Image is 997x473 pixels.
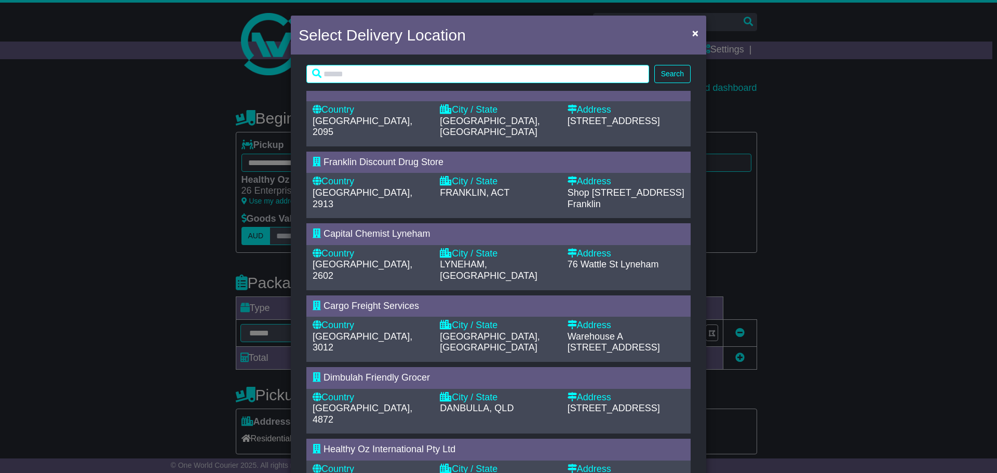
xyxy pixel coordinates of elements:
[440,320,557,331] div: City / State
[568,342,660,353] span: [STREET_ADDRESS]
[687,22,704,44] button: Close
[313,331,412,353] span: [GEOGRAPHIC_DATA], 3012
[568,331,623,342] span: Warehouse A
[568,248,684,260] div: Address
[568,176,684,187] div: Address
[440,259,537,281] span: LYNEHAM, [GEOGRAPHIC_DATA]
[621,259,658,269] span: Lyneham
[440,176,557,187] div: City / State
[313,104,429,116] div: Country
[440,187,509,198] span: FRANKLIN, ACT
[440,104,557,116] div: City / State
[440,403,514,413] span: DANBULLA, QLD
[568,116,660,126] span: [STREET_ADDRESS]
[313,320,429,331] div: Country
[324,444,455,454] span: Healthy Oz International Pty Ltd
[313,403,412,425] span: [GEOGRAPHIC_DATA], 4872
[324,301,419,311] span: Cargo Freight Services
[313,392,429,403] div: Country
[654,65,691,83] button: Search
[324,157,443,167] span: Franklin Discount Drug Store
[440,248,557,260] div: City / State
[568,199,601,209] span: Franklin
[568,392,684,403] div: Address
[692,27,698,39] span: ×
[440,331,540,353] span: [GEOGRAPHIC_DATA], [GEOGRAPHIC_DATA]
[299,23,466,47] h4: Select Delivery Location
[440,116,540,138] span: [GEOGRAPHIC_DATA], [GEOGRAPHIC_DATA]
[568,104,684,116] div: Address
[324,372,430,383] span: Dimbulah Friendly Grocer
[313,259,412,281] span: [GEOGRAPHIC_DATA], 2602
[313,187,412,209] span: [GEOGRAPHIC_DATA], 2913
[324,228,430,239] span: Capital Chemist Lyneham
[568,259,618,269] span: 76 Wattle St
[568,403,660,413] span: [STREET_ADDRESS]
[313,176,429,187] div: Country
[568,187,684,198] span: Shop [STREET_ADDRESS]
[313,248,429,260] div: Country
[568,320,684,331] div: Address
[313,116,412,138] span: [GEOGRAPHIC_DATA], 2095
[440,392,557,403] div: City / State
